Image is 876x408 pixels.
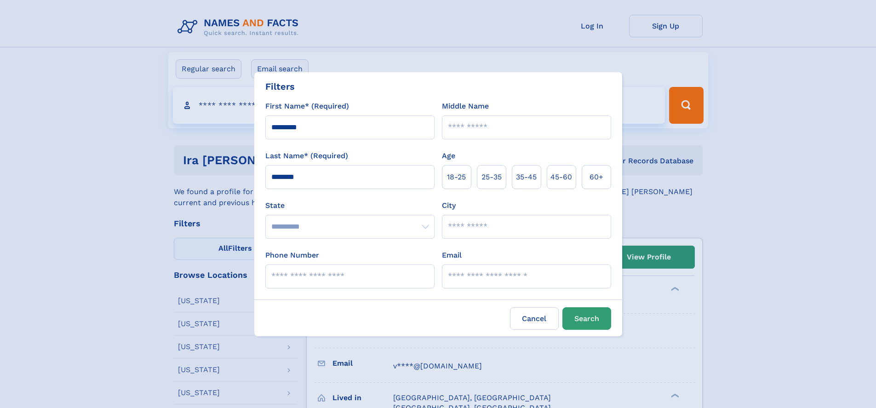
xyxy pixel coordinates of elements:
[265,101,349,112] label: First Name* (Required)
[562,307,611,330] button: Search
[481,172,502,183] span: 25‑35
[265,80,295,93] div: Filters
[442,200,456,211] label: City
[516,172,537,183] span: 35‑45
[550,172,572,183] span: 45‑60
[442,150,455,161] label: Age
[447,172,466,183] span: 18‑25
[442,101,489,112] label: Middle Name
[590,172,603,183] span: 60+
[265,250,319,261] label: Phone Number
[265,200,435,211] label: State
[442,250,462,261] label: Email
[265,150,348,161] label: Last Name* (Required)
[510,307,559,330] label: Cancel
